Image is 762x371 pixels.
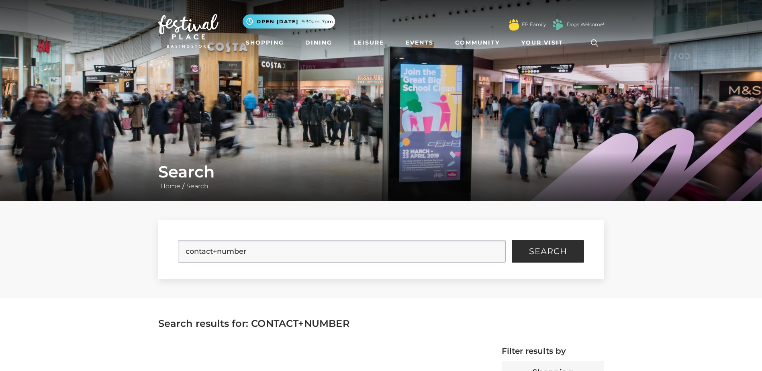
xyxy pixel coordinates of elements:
span: Search results for: CONTACT+NUMBER [158,318,350,329]
a: FP Family [522,21,546,28]
a: Shopping [243,35,287,50]
div: / [152,162,610,191]
h1: Search [158,162,604,181]
a: Dining [302,35,335,50]
span: Open [DATE] [257,18,298,25]
button: Open [DATE] 9.30am-7pm [243,14,335,29]
a: Dogs Welcome! [567,21,604,28]
a: Community [452,35,503,50]
span: 9.30am-7pm [302,18,333,25]
span: Your Visit [521,39,563,47]
a: Your Visit [518,35,570,50]
a: Leisure [351,35,387,50]
span: Search [529,247,567,255]
a: Search [184,182,210,190]
a: Home [158,182,182,190]
a: Events [402,35,437,50]
button: Search [512,240,584,263]
input: Search Site [178,240,506,263]
img: Festival Place Logo [158,14,219,48]
h4: Filter results by [502,346,604,356]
